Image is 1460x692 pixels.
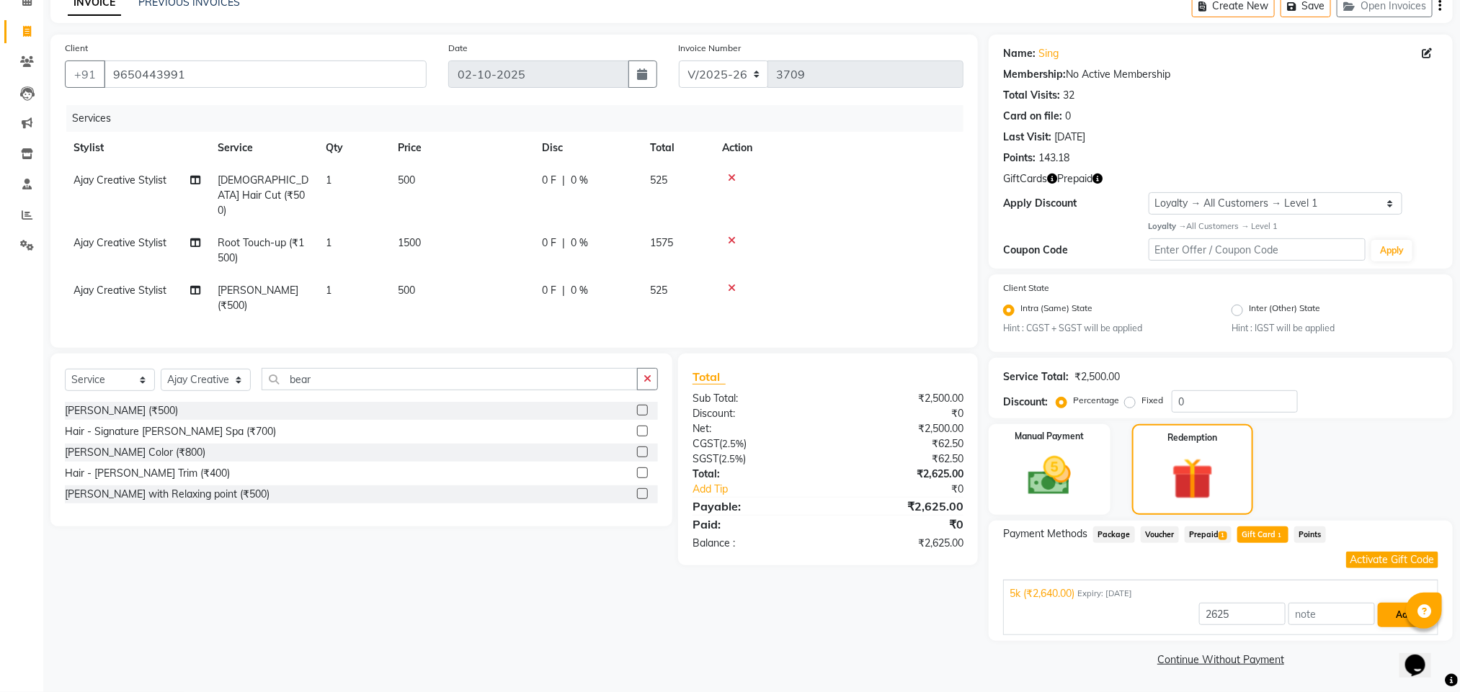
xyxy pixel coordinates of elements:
span: Expiry: [DATE] [1077,588,1132,600]
input: Search or Scan [262,368,638,390]
span: Ajay Creative Stylist [74,174,166,187]
div: No Active Membership [1003,67,1438,82]
span: 525 [650,174,667,187]
span: 500 [398,284,415,297]
th: Stylist [65,132,209,164]
div: Last Visit: [1003,130,1051,145]
span: Payment Methods [1003,526,1087,542]
div: ₹2,500.00 [828,391,974,406]
span: 0 F [542,235,556,251]
div: Card on file: [1003,109,1062,124]
span: 2.5% [722,438,744,449]
div: ( ) [682,436,828,451]
div: ₹2,500.00 [828,421,974,436]
div: ₹0 [828,406,974,421]
button: +91 [65,60,105,88]
span: [PERSON_NAME] (₹500) [218,284,298,312]
div: Discount: [682,406,828,421]
div: [DATE] [1054,130,1085,145]
span: SGST [693,452,718,465]
div: [PERSON_NAME] with Relaxing point (₹500) [65,487,270,502]
div: Balance : [682,536,828,551]
div: Total: [682,467,828,482]
strong: Loyalty → [1149,221,1187,231]
span: Package [1093,526,1135,543]
span: Voucher [1141,526,1179,543]
div: ₹62.50 [828,436,974,451]
span: Root Touch-up (₹1500) [218,236,304,264]
span: | [562,235,565,251]
button: Add [1378,603,1430,627]
span: 1 [326,284,331,297]
span: 0 F [542,173,556,188]
label: Date [448,42,468,55]
div: Payable: [682,498,828,515]
span: Total [693,369,726,385]
span: 2.5% [721,453,743,464]
label: Client [65,42,88,55]
span: Points [1294,526,1326,543]
span: Ajay Creative Stylist [74,284,166,297]
input: Enter Offer / Coupon Code [1149,238,1366,261]
label: Invoice Number [679,42,742,55]
span: | [562,173,565,188]
img: _cash.svg [1015,451,1084,500]
a: Sing [1038,46,1059,61]
span: 1 [326,174,331,187]
button: Activate Gift Code [1346,552,1438,568]
label: Fixed [1141,394,1163,407]
input: note [1288,603,1375,625]
div: ₹2,625.00 [828,536,974,551]
div: Service Total: [1003,369,1069,385]
div: All Customers → Level 1 [1149,220,1438,233]
th: Action [713,132,963,164]
label: Manual Payment [1015,430,1085,443]
div: ₹0 [853,482,974,497]
div: Paid: [682,516,828,533]
span: 1 [1276,531,1283,540]
span: | [562,283,565,298]
div: ₹2,625.00 [828,498,974,515]
iframe: chat widget [1399,634,1446,678]
th: Price [389,132,533,164]
span: GiftCards [1003,171,1047,187]
input: Amount [1199,603,1286,625]
div: ( ) [682,451,828,467]
span: 0 F [542,283,556,298]
div: 32 [1063,88,1074,103]
span: 5k (₹2,640.00) [1010,586,1074,601]
img: _gift.svg [1159,453,1226,504]
span: Gift Card [1237,526,1288,543]
span: 500 [398,174,415,187]
label: Redemption [1167,431,1217,444]
div: Membership: [1003,67,1066,82]
span: 1575 [650,236,673,249]
div: Total Visits: [1003,88,1060,103]
div: Name: [1003,46,1036,61]
label: Client State [1003,282,1049,295]
th: Qty [317,132,389,164]
div: ₹0 [828,516,974,533]
div: Discount: [1003,395,1048,410]
div: ₹62.50 [828,451,974,467]
div: Hair - [PERSON_NAME] Trim (₹400) [65,466,230,481]
span: Prepaid [1185,526,1232,543]
div: Net: [682,421,828,436]
a: Add Tip [682,482,853,497]
span: 0 % [571,173,588,188]
label: Intra (Same) State [1020,302,1092,319]
div: Coupon Code [1003,243,1148,258]
span: 1500 [398,236,421,249]
label: Inter (Other) State [1249,302,1320,319]
span: CGST [693,437,719,450]
th: Disc [533,132,641,164]
input: Search by Name/Mobile/Email/Code [104,60,427,88]
a: Continue Without Payment [992,652,1450,668]
th: Total [641,132,713,164]
label: Percentage [1073,394,1119,407]
span: 525 [650,284,667,297]
div: Sub Total: [682,391,828,406]
div: Apply Discount [1003,196,1148,211]
span: 1 [1219,531,1227,540]
div: ₹2,625.00 [828,467,974,482]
